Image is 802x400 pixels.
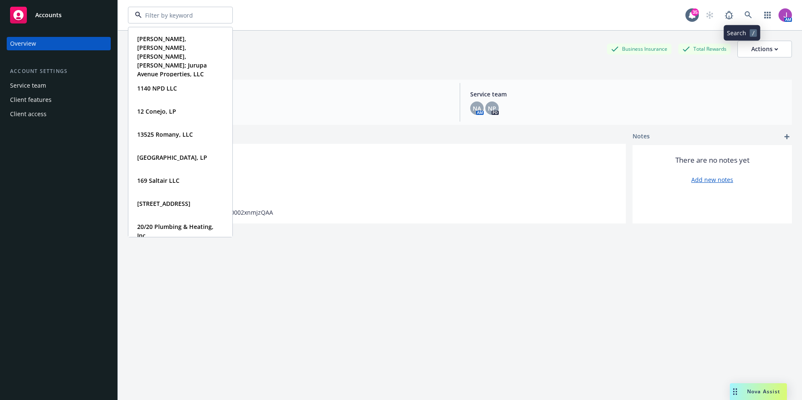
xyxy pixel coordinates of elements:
[675,155,750,165] span: There are no notes yet
[633,132,650,142] span: Notes
[10,107,47,121] div: Client access
[730,383,787,400] button: Nova Assist
[782,132,792,142] a: add
[10,93,52,106] div: Client features
[691,8,699,16] div: 35
[7,107,111,121] a: Client access
[470,90,785,99] span: Service team
[211,208,273,217] span: 0018X00002xnmjzQAA
[10,79,46,92] div: Service team
[137,130,193,138] strong: 13525 Romany, LLC
[137,200,190,208] strong: [STREET_ADDRESS]
[137,223,214,239] strong: 20/20 Plumbing & Heating, Inc.
[7,93,111,106] a: Client features
[730,383,740,400] div: Drag to move
[142,11,216,20] input: Filter by keyword
[701,7,718,23] a: Start snowing
[691,175,733,184] a: Add new notes
[759,7,776,23] a: Switch app
[7,79,111,92] a: Service team
[488,104,496,113] span: NP
[607,44,672,54] div: Business Insurance
[137,177,180,184] strong: 169 Saltair LLC
[135,106,450,115] span: EB
[137,107,176,115] strong: 12 Conejo, LP
[35,12,62,18] span: Accounts
[751,41,778,57] div: Actions
[721,7,737,23] a: Report a Bug
[678,44,731,54] div: Total Rewards
[137,153,207,161] strong: [GEOGRAPHIC_DATA], LP
[473,104,481,113] span: NA
[7,37,111,50] a: Overview
[7,3,111,27] a: Accounts
[747,388,780,395] span: Nova Assist
[7,67,111,75] div: Account settings
[10,37,36,50] div: Overview
[737,41,792,57] button: Actions
[779,8,792,22] img: photo
[137,35,207,78] strong: [PERSON_NAME], [PERSON_NAME], [PERSON_NAME], [PERSON_NAME]; Jurupa Avenue Properties, LLC
[135,90,450,99] span: Account type
[740,7,757,23] a: Search
[137,84,177,92] strong: 1140 NPD LLC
